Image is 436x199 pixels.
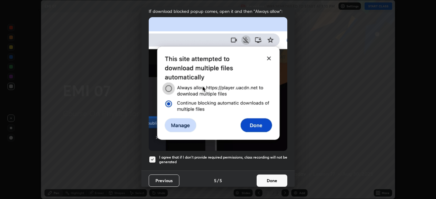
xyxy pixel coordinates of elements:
h4: 5 [214,177,216,184]
span: If download blocked popup comes, open it and then "Always allow": [149,8,287,14]
button: Done [257,175,287,187]
h5: I agree that if I don't provide required permissions, class recording will not be generated [159,155,287,164]
button: Previous [149,175,179,187]
img: downloads-permission-blocked.gif [149,17,287,151]
h4: / [217,177,219,184]
h4: 5 [220,177,222,184]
